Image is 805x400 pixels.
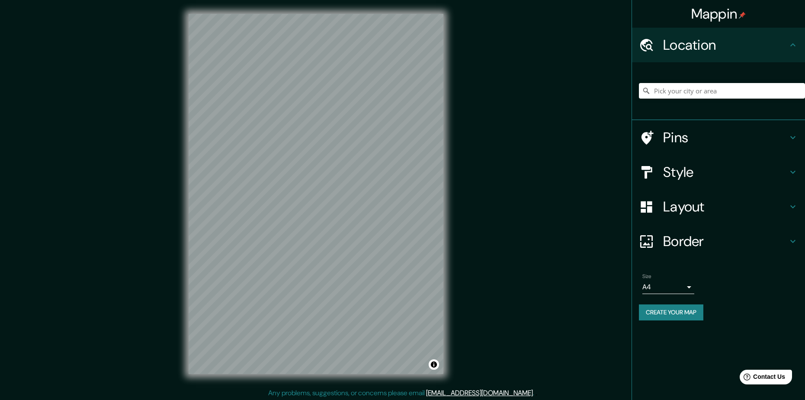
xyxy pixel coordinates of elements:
input: Pick your city or area [639,83,805,99]
canvas: Map [189,14,443,374]
div: . [536,388,537,398]
div: Location [632,28,805,62]
label: Size [642,273,651,280]
h4: Border [663,233,788,250]
div: . [534,388,536,398]
p: Any problems, suggestions, or concerns please email . [268,388,534,398]
iframe: Help widget launcher [728,366,795,390]
h4: Layout [663,198,788,215]
h4: Location [663,36,788,54]
div: Style [632,155,805,189]
button: Create your map [639,304,703,320]
img: pin-icon.png [739,12,746,19]
div: Border [632,224,805,259]
div: A4 [642,280,694,294]
h4: Mappin [691,5,746,22]
div: Pins [632,120,805,155]
div: Layout [632,189,805,224]
h4: Pins [663,129,788,146]
h4: Style [663,163,788,181]
button: Toggle attribution [429,359,439,370]
a: [EMAIL_ADDRESS][DOMAIN_NAME] [426,388,533,397]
